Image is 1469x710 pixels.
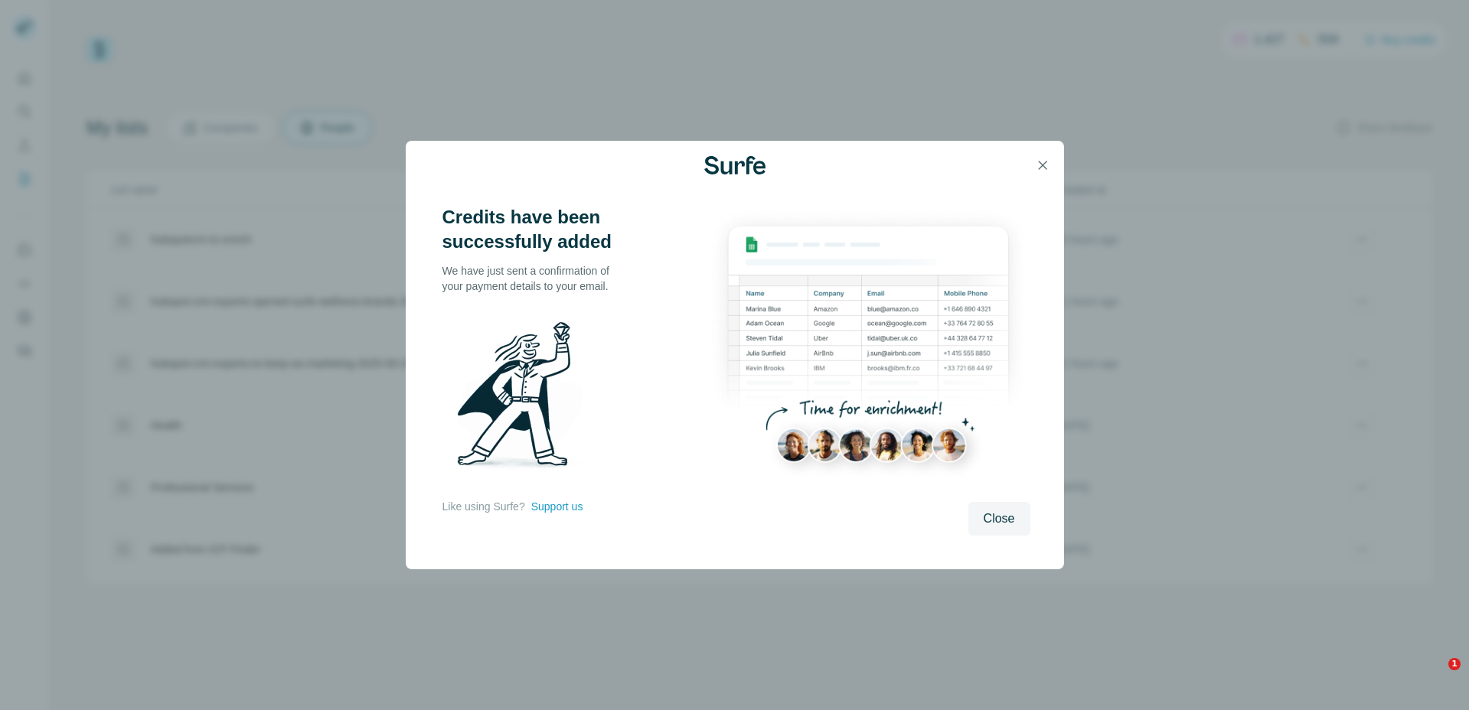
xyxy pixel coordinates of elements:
span: Close [984,510,1015,528]
span: 1 [1448,658,1461,670]
button: Support us [531,499,583,514]
iframe: Intercom live chat [1417,658,1454,695]
button: Close [968,502,1030,536]
p: Like using Surfe? [442,499,525,514]
img: Enrichment Hub - Sheet Preview [707,205,1030,492]
p: We have just sent a confirmation of your payment details to your email. [442,263,626,294]
img: Surfe Logo [704,156,766,174]
h3: Credits have been successfully added [442,205,626,254]
img: Surfe Illustration - Man holding diamond [442,312,602,484]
